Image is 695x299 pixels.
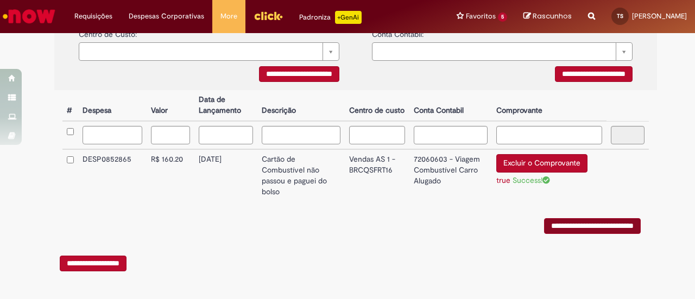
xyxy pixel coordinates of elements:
th: Centro de custo [345,90,409,121]
a: Limpar campo {0} [79,42,339,61]
span: Rascunhos [533,11,572,21]
th: Despesa [78,90,147,121]
th: # [62,90,78,121]
a: true [496,175,510,185]
span: TS [617,12,623,20]
span: More [220,11,237,22]
td: [DATE] [194,149,258,202]
td: Cartão de Combustível não passou e paguei do bolso [257,149,345,202]
div: Padroniza [299,11,362,24]
td: Excluir o Comprovante true Success! [492,149,606,202]
td: Vendas AS 1 - BRCQSFRT16 [345,149,409,202]
a: Rascunhos [523,11,572,22]
img: ServiceNow [1,5,57,27]
td: DESP0852865 [78,149,147,202]
span: [PERSON_NAME] [632,11,687,21]
span: Favoritos [466,11,496,22]
th: Descrição [257,90,345,121]
img: click_logo_yellow_360x200.png [254,8,283,24]
td: 72060603 - Viagem Combustível Carro Alugado [409,149,492,202]
a: Limpar campo {0} [372,42,633,61]
th: Comprovante [492,90,606,121]
th: Data de Lançamento [194,90,258,121]
span: 5 [498,12,507,22]
span: Despesas Corporativas [129,11,204,22]
th: Conta Contabil [409,90,492,121]
span: Requisições [74,11,112,22]
td: R$ 160.20 [147,149,194,202]
p: +GenAi [335,11,362,24]
span: Success! [513,175,550,185]
th: Valor [147,90,194,121]
button: Excluir o Comprovante [496,154,587,173]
